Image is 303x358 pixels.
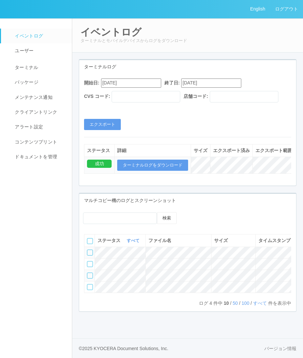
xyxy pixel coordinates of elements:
label: 終了日: [164,79,180,86]
a: アラート設定 [1,120,72,134]
span: ファイル名 [148,238,171,243]
button: すべて [125,237,143,244]
a: すべて [127,238,141,243]
span: イベントログ [13,33,43,38]
label: CVS コード: [84,93,110,100]
span: メンテナンス通知 [13,95,53,100]
span: ドキュメントを管理 [13,154,57,159]
div: サイズ [194,147,207,154]
a: ターミナル [1,58,72,75]
div: マルチコピー機のログとスクリーンショット [79,194,296,207]
div: エクスポート済み [213,147,250,154]
p: ログ 件中 / / / 件を表示中 [199,300,291,307]
a: 100 [242,301,249,306]
button: ターミナルログをダウンロード [117,160,188,171]
a: メンテナンス通知 [1,90,72,105]
span: ユーザー [13,48,33,53]
a: クライアントリンク [1,105,72,120]
div: 成功 [87,160,112,168]
span: © 2025 KYOCERA Document Solutions, Inc. [79,346,168,351]
span: タイムスタンプ [258,238,291,243]
span: 4 [208,301,213,306]
label: 店舗コード: [184,93,208,100]
button: エクスポート [84,119,121,130]
a: 50 [233,301,238,306]
a: すべて [253,301,268,306]
span: ターミナル [13,65,38,70]
a: バージョン情報 [264,345,296,352]
span: パッケージ [13,79,38,85]
span: 10 [224,301,229,306]
h2: イベントログ [80,27,295,37]
a: コンテンツプリント [1,135,72,149]
span: サイズ [214,238,228,243]
p: ターミナルとモバイルデバイスからログをダウンロード [80,37,295,44]
a: パッケージ [1,75,72,90]
div: ステータス [87,147,112,154]
a: イベントログ [1,29,72,43]
div: エクスポート範囲 [255,147,292,154]
span: クライアントリンク [13,109,57,115]
a: ユーザー [1,43,72,58]
span: コンテンツプリント [13,139,57,145]
div: ターミナルログ [79,60,296,74]
label: 開始日: [84,79,99,86]
span: ステータス [97,237,122,244]
div: 詳細 [117,147,188,154]
button: 検索 [157,212,177,224]
a: ドキュメントを管理 [1,149,72,164]
span: アラート設定 [13,124,43,129]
